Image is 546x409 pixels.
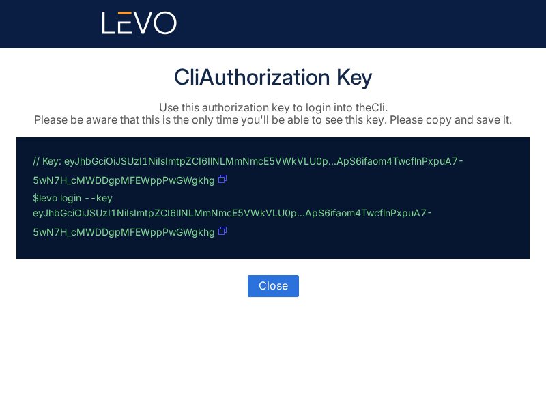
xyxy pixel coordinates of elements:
p: eyJhbGciOiJSUzI1NiIsImtpZCI6IlNLMmNmcE5VWkVLU0p...ApS6ifaom4TwcflnPxpuA7-5wN7H_cMWDDgpMFEWppPwGWg... [33,154,508,242]
h1: Cli Authorization Key [16,65,530,90]
span: Close [259,279,288,292]
p: Use this authorization key to login into the Cli . Please be aware that this is the only time you... [16,101,530,126]
span: // Key: [33,155,61,167]
span: $ [33,192,39,203]
button: Close [248,275,299,297]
